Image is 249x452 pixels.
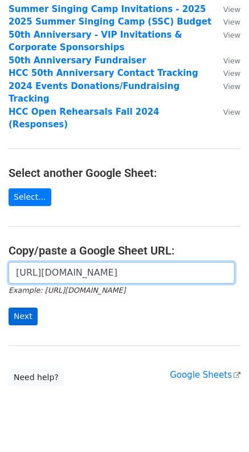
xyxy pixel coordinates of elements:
a: View [212,81,240,91]
a: HCC 50th Anniversary Contact Tracking [9,68,198,78]
a: View [212,107,240,117]
small: View [223,69,240,78]
small: View [223,18,240,26]
a: 2025 Summer Singing Camp (SSC) Budget [9,17,211,27]
small: View [223,31,240,39]
input: Paste your Google Sheet URL here [9,262,235,284]
a: View [212,17,240,27]
small: View [223,56,240,65]
h4: Copy/paste a Google Sheet URL: [9,244,240,257]
small: View [223,5,240,14]
input: Next [9,308,38,325]
a: View [212,30,240,40]
a: View [212,55,240,66]
a: View [212,4,240,14]
small: Example: [URL][DOMAIN_NAME] [9,286,125,294]
a: Google Sheets [170,370,240,380]
a: 50th Anniversary - VIP Invitations & Corporate Sponsorships [9,30,182,53]
iframe: Chat Widget [192,397,249,452]
a: View [212,68,240,78]
small: View [223,82,240,91]
small: View [223,108,240,116]
a: Select... [9,188,51,206]
a: 2024 Events Donations/Fundraising Tracking [9,81,179,104]
a: HCC Open Rehearsals Fall 2024 (Responses) [9,107,160,130]
a: Summer Singing Camp Invitations - 2025 [9,4,206,14]
a: 50th Anniversary Fundraiser [9,55,146,66]
h4: Select another Google Sheet: [9,166,240,180]
a: Need help? [9,369,64,386]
